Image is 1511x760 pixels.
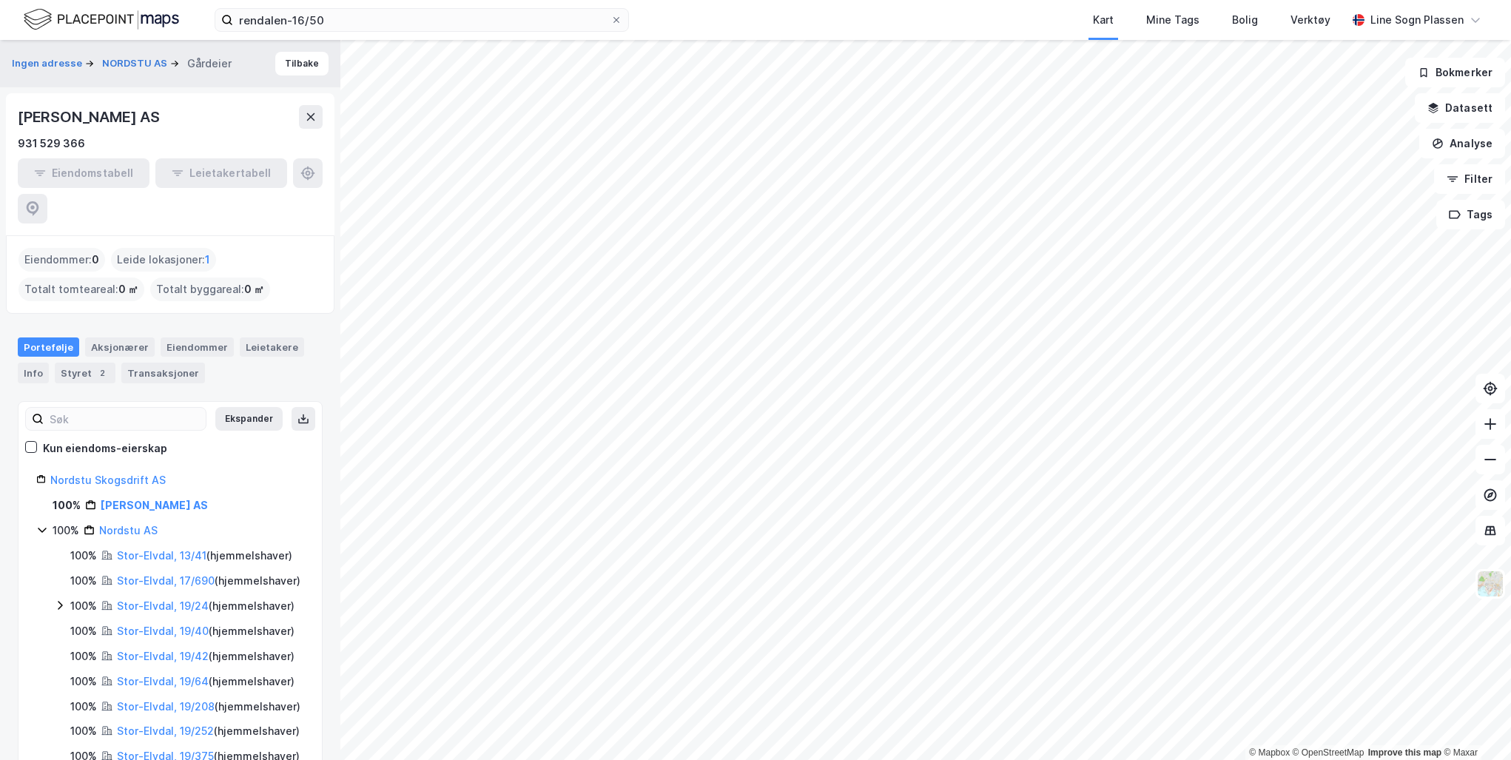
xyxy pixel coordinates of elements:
[101,499,208,511] a: [PERSON_NAME] AS
[118,280,138,298] span: 0 ㎡
[117,597,295,615] div: ( hjemmelshaver )
[70,722,97,740] div: 100%
[18,278,144,301] div: Totalt tomteareal :
[244,280,264,298] span: 0 ㎡
[70,622,97,640] div: 100%
[161,337,234,357] div: Eiendommer
[117,625,209,637] a: Stor-Elvdal, 19/40
[187,55,232,73] div: Gårdeier
[24,7,179,33] img: logo.f888ab2527a4732fd821a326f86c7f29.svg
[43,440,167,457] div: Kun eiendoms-eierskap
[117,547,292,565] div: ( hjemmelshaver )
[70,648,97,665] div: 100%
[1249,747,1290,758] a: Mapbox
[1405,58,1505,87] button: Bokmerker
[18,337,79,357] div: Portefølje
[18,248,105,272] div: Eiendommer :
[70,547,97,565] div: 100%
[70,673,97,690] div: 100%
[102,56,170,71] button: NORDSTU AS
[70,698,97,716] div: 100%
[117,722,300,740] div: ( hjemmelshaver )
[150,278,270,301] div: Totalt byggareal :
[117,673,295,690] div: ( hjemmelshaver )
[121,363,205,383] div: Transaksjoner
[205,251,210,269] span: 1
[117,650,209,662] a: Stor-Elvdal, 19/42
[1290,11,1330,29] div: Verktøy
[70,572,97,590] div: 100%
[117,700,215,713] a: Stor-Elvdal, 19/208
[53,522,79,539] div: 100%
[117,622,295,640] div: ( hjemmelshaver )
[44,408,206,430] input: Søk
[50,474,166,486] a: Nordstu Skogsdrift AS
[240,337,304,357] div: Leietakere
[95,366,110,380] div: 2
[1436,200,1505,229] button: Tags
[99,524,158,537] a: Nordstu AS
[117,675,209,687] a: Stor-Elvdal, 19/64
[1093,11,1114,29] div: Kart
[1368,747,1441,758] a: Improve this map
[1419,129,1505,158] button: Analyse
[55,363,115,383] div: Styret
[92,251,99,269] span: 0
[1437,689,1511,760] div: Kontrollprogram for chat
[117,574,215,587] a: Stor-Elvdal, 17/690
[1370,11,1464,29] div: Line Sogn Plassen
[85,337,155,357] div: Aksjonærer
[117,648,295,665] div: ( hjemmelshaver )
[117,698,300,716] div: ( hjemmelshaver )
[215,407,283,431] button: Ekspander
[70,597,97,615] div: 100%
[1476,570,1504,598] img: Z
[18,363,49,383] div: Info
[117,599,209,612] a: Stor-Elvdal, 19/24
[117,724,214,737] a: Stor-Elvdal, 19/252
[1434,164,1505,194] button: Filter
[18,135,85,152] div: 931 529 366
[275,52,329,75] button: Tilbake
[12,56,85,71] button: Ingen adresse
[18,105,163,129] div: [PERSON_NAME] AS
[111,248,216,272] div: Leide lokasjoner :
[1146,11,1199,29] div: Mine Tags
[1293,747,1364,758] a: OpenStreetMap
[1232,11,1258,29] div: Bolig
[233,9,610,31] input: Søk på adresse, matrikkel, gårdeiere, leietakere eller personer
[1437,689,1511,760] iframe: Chat Widget
[53,497,81,514] div: 100%
[1415,93,1505,123] button: Datasett
[117,549,206,562] a: Stor-Elvdal, 13/41
[117,572,300,590] div: ( hjemmelshaver )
